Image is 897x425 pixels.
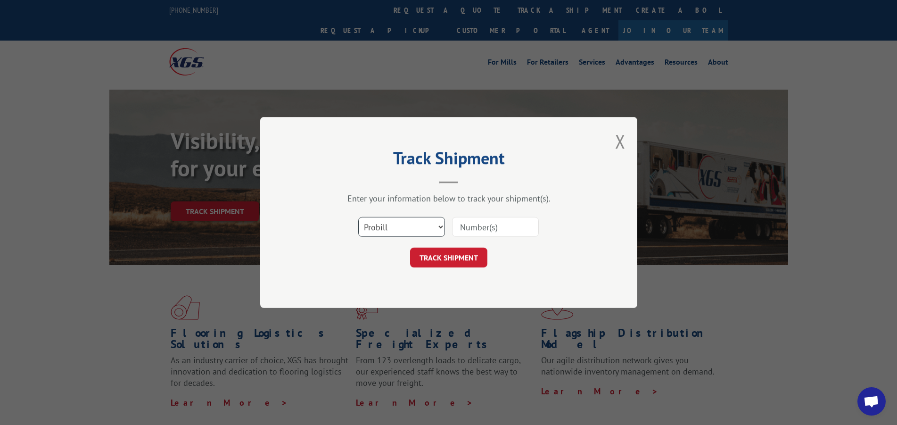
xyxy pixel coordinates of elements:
[307,151,590,169] h2: Track Shipment
[410,248,487,267] button: TRACK SHIPMENT
[452,217,539,237] input: Number(s)
[307,193,590,204] div: Enter your information below to track your shipment(s).
[857,387,886,416] a: Open chat
[615,129,625,154] button: Close modal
